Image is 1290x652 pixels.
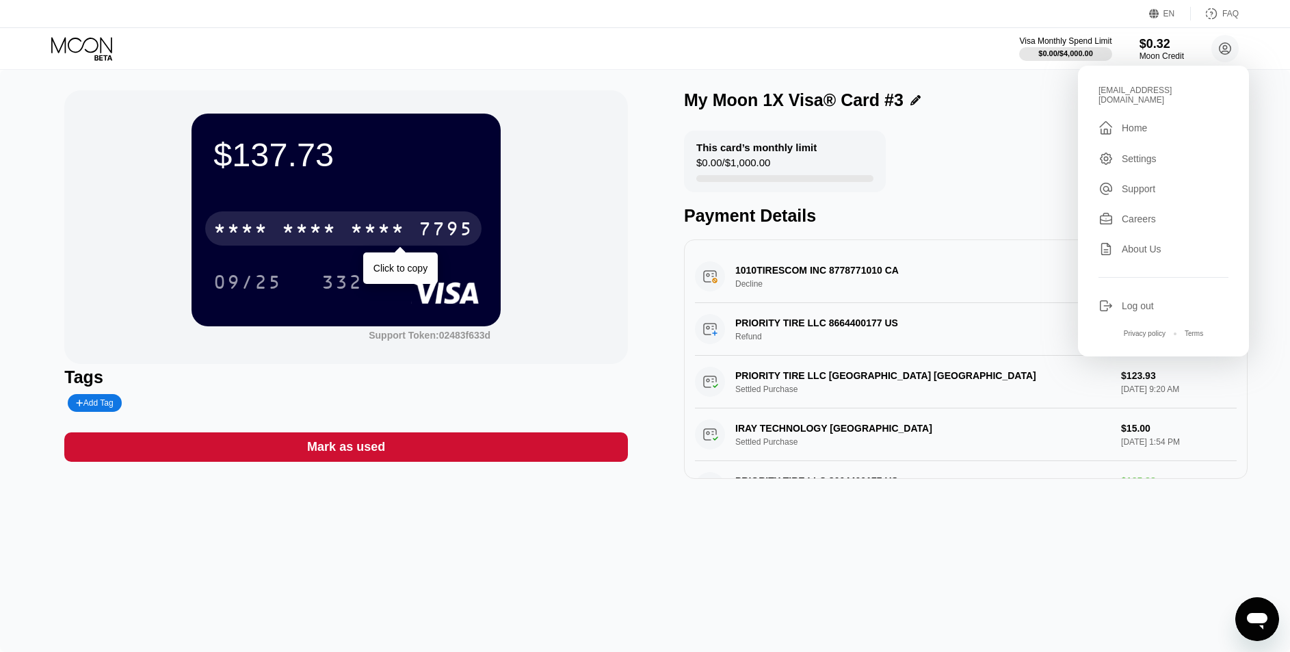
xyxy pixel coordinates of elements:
div: Settings [1122,153,1157,164]
div: Moon Credit [1140,51,1184,61]
div: About Us [1122,244,1161,255]
div: Support Token:02483f633d [369,330,490,341]
div: 09/25 [213,273,282,295]
div: Home [1122,122,1147,133]
div: Terms [1185,330,1203,337]
div: Home [1098,120,1228,136]
div: $0.00 / $4,000.00 [1038,49,1093,57]
div: This card’s monthly limit [696,142,817,153]
div:  [1098,120,1114,136]
div: [EMAIL_ADDRESS][DOMAIN_NAME] [1098,86,1228,105]
div: Support Token: 02483f633d [369,330,490,341]
div: $0.32Moon Credit [1140,37,1184,61]
div: $0.32 [1140,37,1184,51]
div: FAQ [1222,9,1239,18]
div: Privacy policy [1124,330,1166,337]
div: EN [1163,9,1175,18]
div: EN [1149,7,1191,21]
div: Click to copy [373,263,427,274]
div: FAQ [1191,7,1239,21]
div: Mark as used [307,439,385,455]
div: 7795 [419,220,473,242]
div: My Moon 1X Visa® Card #3 [684,90,904,110]
div: Log out [1098,298,1228,313]
div: Support [1098,181,1228,196]
div: Tags [64,367,628,387]
div: Careers [1098,211,1228,226]
div: 332 [311,265,373,299]
div: Visa Monthly Spend Limit$0.00/$4,000.00 [1019,36,1111,61]
iframe: 启动消息传送窗口的按钮 [1235,597,1279,641]
div: Mark as used [64,432,628,462]
div: Add Tag [76,398,113,408]
div: $0.00 / $1,000.00 [696,157,770,175]
div: Visa Monthly Spend Limit [1019,36,1111,46]
div: Add Tag [68,394,121,412]
div: Careers [1122,213,1156,224]
div: Support [1122,183,1155,194]
div: 09/25 [203,265,292,299]
div: $137.73 [213,135,479,174]
div: 332 [321,273,363,295]
div: About Us [1098,242,1228,257]
div: Settings [1098,151,1228,166]
div: Log out [1122,300,1154,311]
div: Payment Details [684,206,1248,226]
